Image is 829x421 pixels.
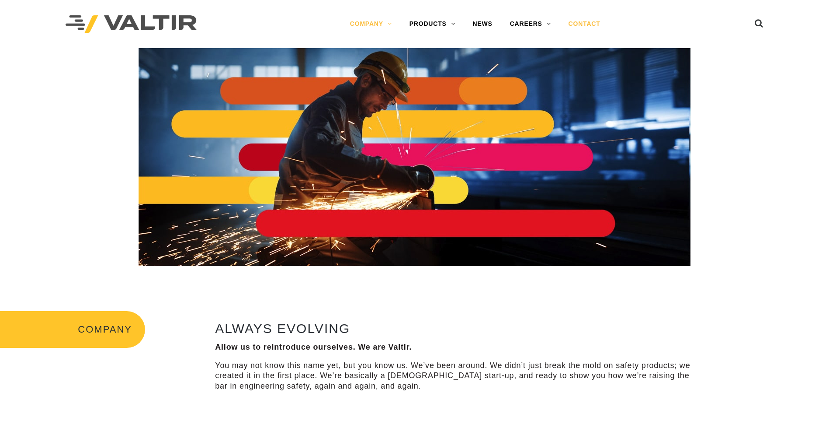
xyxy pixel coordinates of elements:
a: NEWS [464,15,501,33]
img: Valtir [66,15,197,33]
h2: ALWAYS EVOLVING [215,321,697,336]
p: You may not know this name yet, but you know us. We’ve been around. We didn’t just break the mold... [215,361,697,391]
a: COMPANY [341,15,401,33]
a: CAREERS [501,15,560,33]
a: CONTACT [560,15,609,33]
a: PRODUCTS [401,15,464,33]
strong: Allow us to reintroduce ourselves. We are Valtir. [215,343,412,351]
